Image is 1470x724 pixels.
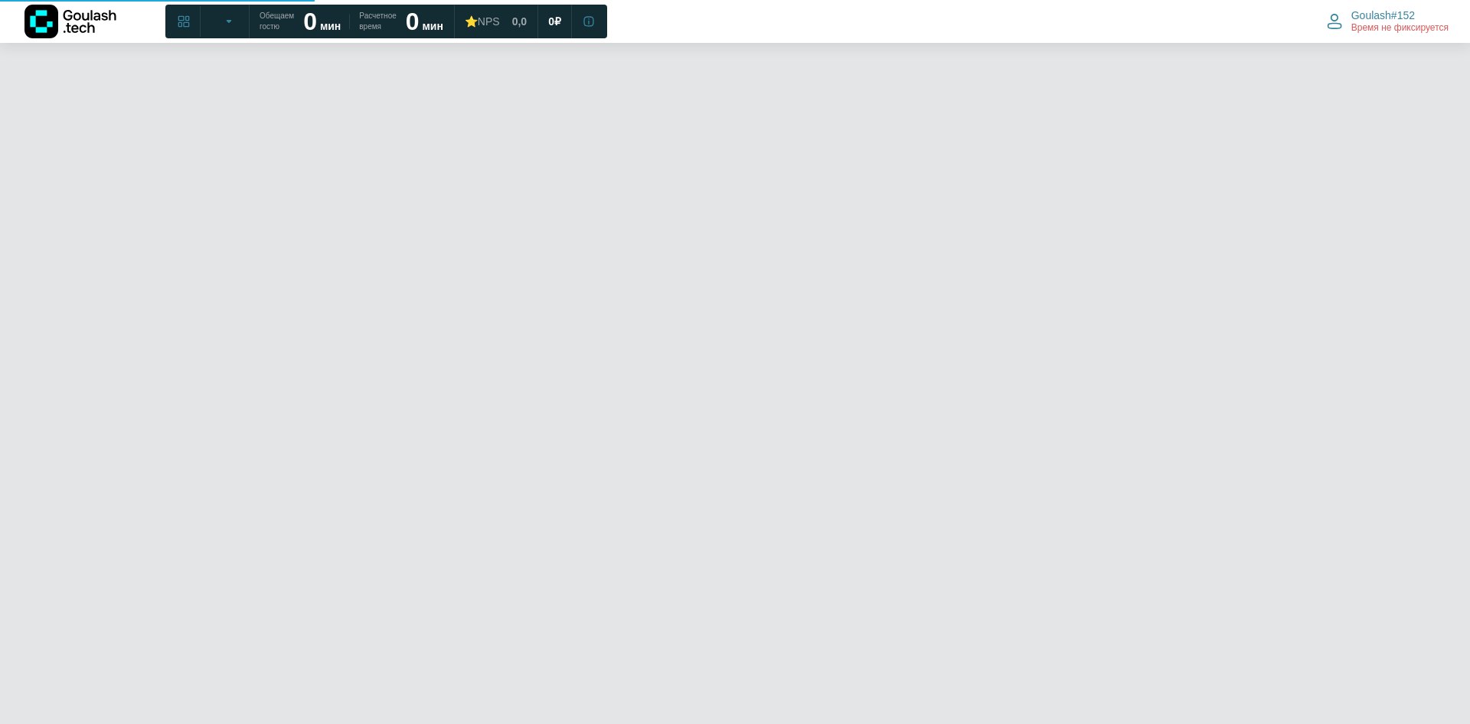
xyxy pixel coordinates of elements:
span: Goulash#152 [1351,8,1415,22]
a: ⭐NPS 0,0 [456,8,536,35]
span: 0,0 [512,15,527,28]
strong: 0 [406,8,420,35]
a: 0 ₽ [539,8,570,35]
img: Логотип компании Goulash.tech [24,5,116,38]
span: ₽ [554,15,561,28]
strong: 0 [303,8,317,35]
button: Goulash#152 Время не фиксируется [1318,5,1458,38]
span: мин [320,20,341,32]
a: Обещаем гостю 0 мин Расчетное время 0 мин [250,8,452,35]
span: Обещаем гостю [260,11,294,32]
span: NPS [478,15,500,28]
div: ⭐ [465,15,500,28]
span: Расчетное время [359,11,396,32]
span: Время не фиксируется [1351,22,1449,34]
span: 0 [548,15,554,28]
span: мин [422,20,443,32]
